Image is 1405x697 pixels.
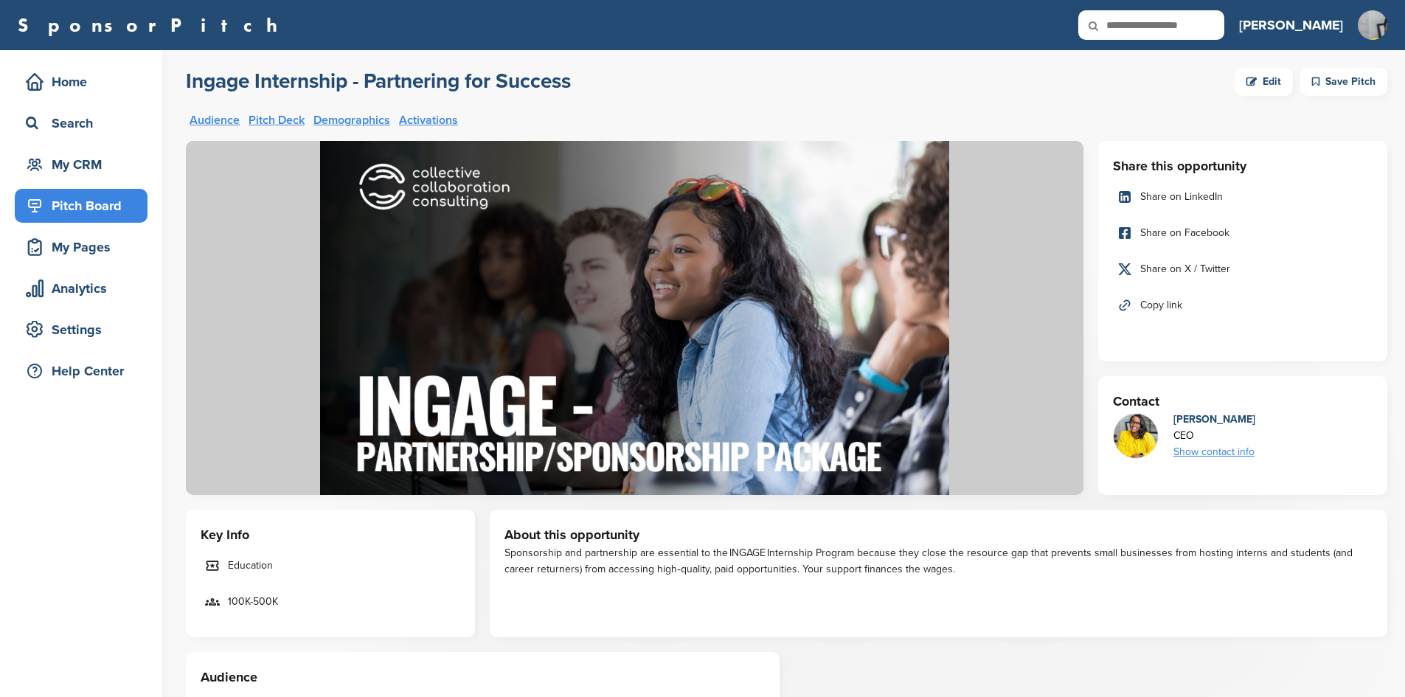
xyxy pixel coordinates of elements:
a: Settings [15,313,148,347]
div: Pitch Board [22,193,148,219]
h3: Key Info [201,524,460,545]
span: Share on X / Twitter [1140,261,1230,277]
span: Copy link [1140,297,1182,313]
a: Ingage Internship - Partnering for Success [186,68,571,96]
span: Education [228,558,273,574]
h3: Audience [201,667,765,687]
a: Pitch Board [15,189,148,223]
a: Edit [1235,68,1293,96]
div: My Pages [22,234,148,260]
a: Help Center [15,354,148,388]
a: My Pages [15,230,148,264]
h3: About this opportunity [504,524,1373,545]
a: Demographics [313,114,390,126]
h3: Contact [1113,391,1373,412]
a: Pitch Deck [249,114,305,126]
div: Show contact info [1173,444,1255,460]
div: Help Center [22,358,148,384]
a: My CRM [15,148,148,181]
a: Copy link [1113,290,1373,321]
div: Sponsorship and partnership are essential to the INGAGE Internship Program because they close the... [504,545,1373,578]
img: Untitled design (1) [1114,414,1158,458]
div: My CRM [22,151,148,178]
a: SponsorPitch [18,15,287,35]
h3: [PERSON_NAME] [1239,15,1343,35]
div: Home [22,69,148,95]
a: Search [15,106,148,140]
div: Save Pitch [1300,68,1387,96]
h3: Share this opportunity [1113,156,1373,176]
a: Audience [190,114,240,126]
span: Share on Facebook [1140,225,1229,241]
a: [PERSON_NAME] [1239,9,1343,41]
div: Analytics [22,275,148,302]
a: Share on Facebook [1113,218,1373,249]
a: Share on X / Twitter [1113,254,1373,285]
div: [PERSON_NAME] [1173,412,1255,428]
a: Activations [399,114,458,126]
h2: Ingage Internship - Partnering for Success [186,68,571,94]
div: CEO [1173,428,1255,444]
span: Share on LinkedIn [1140,189,1223,205]
a: Home [15,65,148,99]
a: Share on LinkedIn [1113,181,1373,212]
div: Settings [22,316,148,343]
img: Sponsorpitch & [186,141,1083,495]
span: 100K-500K [228,594,278,610]
div: Search [22,110,148,136]
a: Analytics [15,271,148,305]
